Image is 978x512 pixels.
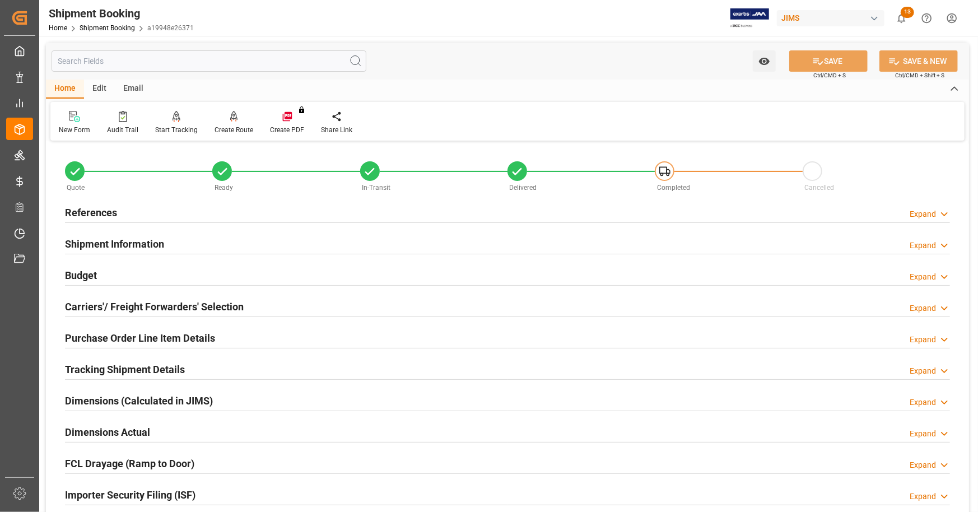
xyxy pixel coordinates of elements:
span: 13 [901,7,914,18]
div: Expand [910,365,936,377]
div: Home [46,80,84,99]
button: Help Center [914,6,939,31]
div: Expand [910,428,936,440]
input: Search Fields [52,50,366,72]
h2: Tracking Shipment Details [65,362,185,377]
button: SAVE & NEW [879,50,958,72]
div: Start Tracking [155,125,198,135]
div: Expand [910,334,936,346]
a: Home [49,24,67,32]
h2: Importer Security Filing (ISF) [65,487,195,502]
button: JIMS [777,7,889,29]
div: Expand [910,459,936,471]
a: Shipment Booking [80,24,135,32]
div: Create Route [215,125,253,135]
button: SAVE [789,50,868,72]
div: Expand [910,397,936,408]
div: Expand [910,271,936,283]
div: Expand [910,208,936,220]
div: Expand [910,302,936,314]
div: Shipment Booking [49,5,194,22]
div: Audit Trail [107,125,138,135]
div: Expand [910,240,936,252]
span: Quote [67,184,85,192]
span: Ready [215,184,233,192]
div: New Form [59,125,90,135]
h2: Shipment Information [65,236,164,252]
h2: References [65,205,117,220]
div: Email [115,80,152,99]
span: Ctrl/CMD + Shift + S [895,71,944,80]
span: Ctrl/CMD + S [813,71,846,80]
h2: Dimensions Actual [65,425,150,440]
h2: Dimensions (Calculated in JIMS) [65,393,213,408]
span: Cancelled [804,184,834,192]
img: Exertis%20JAM%20-%20Email%20Logo.jpg_1722504956.jpg [730,8,769,28]
button: show 13 new notifications [889,6,914,31]
button: open menu [753,50,776,72]
span: Delivered [509,184,537,192]
h2: Purchase Order Line Item Details [65,331,215,346]
div: JIMS [777,10,884,26]
div: Edit [84,80,115,99]
h2: Budget [65,268,97,283]
div: Expand [910,491,936,502]
h2: FCL Drayage (Ramp to Door) [65,456,194,471]
div: Share Link [321,125,352,135]
h2: Carriers'/ Freight Forwarders' Selection [65,299,244,314]
span: In-Transit [362,184,390,192]
span: Completed [657,184,690,192]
